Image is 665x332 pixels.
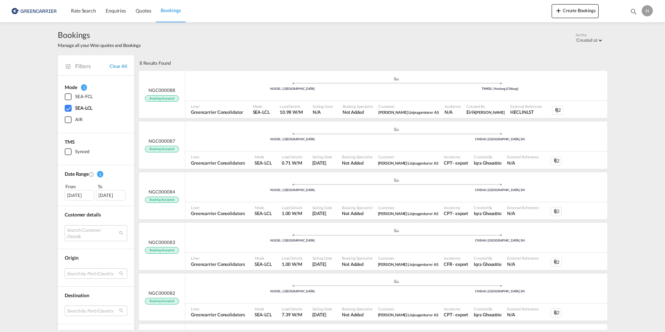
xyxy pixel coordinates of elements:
span: Mode [255,205,272,210]
span: [PERSON_NAME] Linjeagenturer AS [378,161,439,165]
span: Sort by [576,32,586,37]
span: NGC000082 [149,290,175,296]
div: [DATE] [65,190,94,200]
span: Mode [255,306,272,311]
span: Liner [191,104,243,109]
span: From To [DATE][DATE] [65,183,127,200]
span: TMS [65,139,75,145]
span: 0.71 W/M [282,160,302,166]
div: Customer details [65,211,127,218]
span: Greencarrier Consolidator [191,109,243,115]
md-icon: Created On [89,172,94,177]
div: N/A [444,109,452,115]
span: Bibi [495,262,502,267]
span: Bibi [495,161,502,165]
span: N/A [507,160,539,166]
span: Customer [378,104,439,109]
span: [PERSON_NAME] Linjeagenturer AS [378,313,439,317]
span: Customer [378,205,439,210]
md-checkbox: AIR [65,116,127,123]
span: Destination [65,292,89,298]
div: H [642,5,653,16]
span: Manage all your Won quotes and Bookings [58,42,141,48]
span: Sailing Date [312,205,332,210]
span: Booking Specialist [342,154,372,159]
md-icon: icon-attachment [553,259,558,265]
div: CNSHA | [GEOGRAPHIC_DATA], SH [396,289,604,294]
span: N/A [507,210,539,216]
span: CFR export [444,261,468,267]
div: [DATE] [96,190,126,200]
span: External Reference [510,104,542,109]
span: Booking Specialist [343,104,373,109]
span: Greencarrier Consolidators [191,261,245,267]
span: Quotes [136,8,151,14]
md-icon: assets/icons/custom/ship-fill.svg [392,127,401,131]
span: External Reference [507,154,539,159]
md-icon: assets/icons/custom/ship-fill.svg [392,229,401,232]
span: Customer details [65,212,101,218]
div: NOOSL | [GEOGRAPHIC_DATA] [189,137,396,142]
span: Filters [75,62,110,70]
span: Bookings [161,7,181,13]
span: Booking Specialist [342,205,372,210]
span: CPT export [444,311,468,318]
a: Clear All [110,63,127,69]
div: SEA-LCL [75,105,93,112]
span: Eirik Rasmussen [466,109,505,115]
span: Created By [474,205,502,210]
span: Incoterms [444,154,468,159]
span: Not Added [342,261,372,267]
div: NGC000084 Booking Accepted assets/icons/custom/ship-fill.svgassets/icons/custom/roll-o-plane.svgP... [139,172,607,220]
span: Iqra Ghous Bibi [474,210,502,216]
span: Booking Accepted [145,197,178,203]
span: External Reference [507,205,539,210]
span: Load Details [282,255,303,261]
span: Load Details [282,306,303,311]
span: Incoterms [444,255,468,261]
span: Incoterms [444,104,461,109]
span: Iqra Ghous Bibi [474,311,502,318]
div: icon-magnify [630,8,638,18]
span: CPT export [444,160,468,166]
span: Load Details [282,154,303,159]
span: Liner [191,255,245,261]
span: Mode [255,154,272,159]
span: HECLINLST [510,109,542,115]
div: SEA-FCL [75,93,93,100]
span: Not Added [342,160,372,166]
div: NGC000082 Booking Accepted assets/icons/custom/ship-fill.svgassets/icons/custom/roll-o-plane.svgP... [139,274,607,321]
div: Origin [65,254,127,261]
span: Load Details [280,104,303,109]
span: Iqra Ghous Bibi [474,261,502,267]
md-icon: icon-plus 400-fg [554,6,563,15]
span: Load Details [282,205,303,210]
div: CNSHA | [GEOGRAPHIC_DATA], SH [396,238,604,243]
span: Date Range [65,171,89,177]
span: Incoterms [444,306,468,311]
span: Sailing Date [312,306,332,311]
div: CNSHA | [GEOGRAPHIC_DATA], SH [396,188,604,192]
div: NOOSL | [GEOGRAPHIC_DATA] [189,188,396,192]
span: 30 Sep 2025 [312,210,332,216]
span: 10.98 W/M [280,109,303,115]
div: NGC000088 Booking Accepted assets/icons/custom/ship-fill.svgassets/icons/custom/roll-o-plane.svgP... [139,71,607,118]
div: 2 [551,308,562,317]
div: Created at [576,37,598,43]
div: 2 [551,157,562,166]
span: Sailing Date [312,154,332,159]
span: NGC000088 [149,87,175,93]
span: [PERSON_NAME] [475,110,505,114]
div: 8 Results Found [139,55,171,71]
span: Liner [191,205,245,210]
span: 5 Oct 2025 [312,160,332,166]
span: 1.00 W/M [282,261,302,267]
div: TWKEL | Keelung (Chilung) [396,87,604,91]
span: Hecksher Linjeagenturer AS [378,311,439,318]
div: - export [452,311,468,318]
span: [PERSON_NAME] Linjeagenturer AS [378,211,439,216]
div: NGC000087 Booking Accepted assets/icons/custom/ship-fill.svgassets/icons/custom/roll-o-plane.svgP... [139,121,607,169]
md-icon: icon-attachment [553,209,558,214]
div: To [97,183,128,190]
